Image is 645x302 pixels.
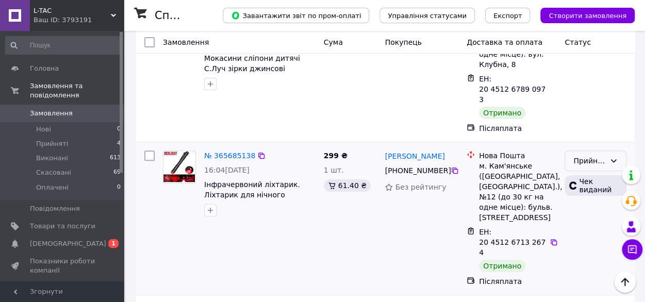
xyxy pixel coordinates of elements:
[549,12,626,20] span: Створити замовлення
[36,183,69,192] span: Оплачені
[530,11,635,19] a: Створити замовлення
[479,75,545,104] span: ЕН: 20 4512 6789 0973
[324,179,371,192] div: 61.40 ₴
[379,8,475,23] button: Управління статусами
[565,175,626,196] div: Чек виданий
[110,154,121,163] span: 613
[540,8,635,23] button: Створити замовлення
[5,36,122,55] input: Пошук
[485,8,531,23] button: Експорт
[36,139,68,148] span: Прийняті
[395,183,446,191] span: Без рейтингу
[204,180,315,220] a: Інфрачервоний ліхтарик. Ліхтарик для нічного спостереження карманний у формі ручки
[36,168,71,177] span: Скасовані
[36,154,68,163] span: Виконані
[479,123,556,133] div: Післяплата
[30,222,95,231] span: Товари та послуги
[30,239,106,248] span: [DEMOGRAPHIC_DATA]
[163,151,195,183] img: Фото товару
[479,107,525,119] div: Отримано
[30,204,80,213] span: Повідомлення
[479,228,545,257] span: ЕН: 20 4512 6713 2674
[383,163,450,178] div: [PHONE_NUMBER]
[614,271,636,293] button: Наверх
[30,81,124,100] span: Замовлення та повідомлення
[388,12,467,20] span: Управління статусами
[204,54,300,73] a: Мокасини сліпони дитячі С.Луч зірки джинсові
[573,155,605,166] div: Прийнято
[385,38,421,46] span: Покупець
[622,239,642,260] button: Чат з покупцем
[493,12,522,20] span: Експорт
[34,15,124,25] div: Ваш ID: 3793191
[30,109,73,118] span: Замовлення
[324,152,348,160] span: 299 ₴
[204,166,250,174] span: 16:04[DATE]
[479,276,556,287] div: Післяплата
[479,260,525,272] div: Отримано
[204,152,255,160] a: № 365685138
[231,11,361,20] span: Завантажити звіт по пром-оплаті
[467,38,542,46] span: Доставка та оплата
[30,64,59,73] span: Головна
[385,151,444,161] a: [PERSON_NAME]
[479,161,556,223] div: м. Кам'янське ([GEOGRAPHIC_DATA], [GEOGRAPHIC_DATA].), №12 (до 30 кг на одне місце): бульв. [STRE...
[36,125,51,134] span: Нові
[324,166,344,174] span: 1 шт.
[324,38,343,46] span: Cума
[30,257,95,275] span: Показники роботи компанії
[117,125,121,134] span: 0
[479,150,556,161] div: Нова Пошта
[117,139,121,148] span: 4
[223,8,369,23] button: Завантажити звіт по пром-оплаті
[163,150,196,183] a: Фото товару
[565,38,591,46] span: Статус
[113,168,121,177] span: 69
[163,38,209,46] span: Замовлення
[34,6,111,15] span: L-TAC
[117,183,121,192] span: 0
[108,239,119,248] span: 1
[155,9,259,22] h1: Список замовлень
